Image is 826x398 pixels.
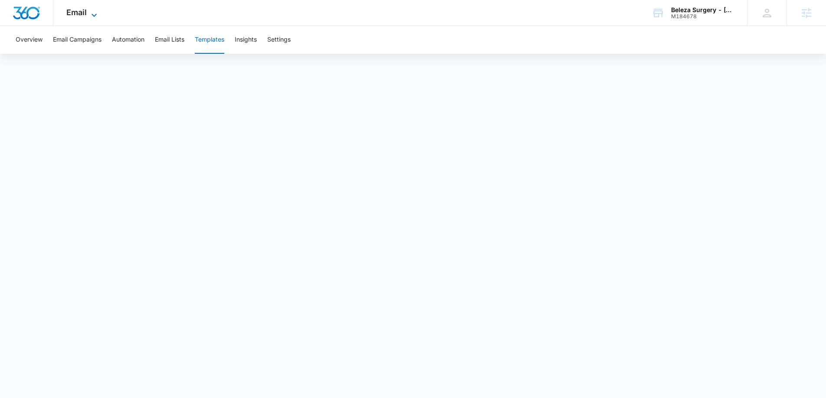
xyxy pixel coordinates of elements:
button: Email Campaigns [53,26,102,54]
button: Email Lists [155,26,184,54]
div: account id [671,13,734,20]
button: Insights [235,26,257,54]
button: Automation [112,26,144,54]
span: Email [66,8,87,17]
button: Overview [16,26,43,54]
button: Templates [195,26,224,54]
div: account name [671,7,734,13]
button: Settings [267,26,291,54]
